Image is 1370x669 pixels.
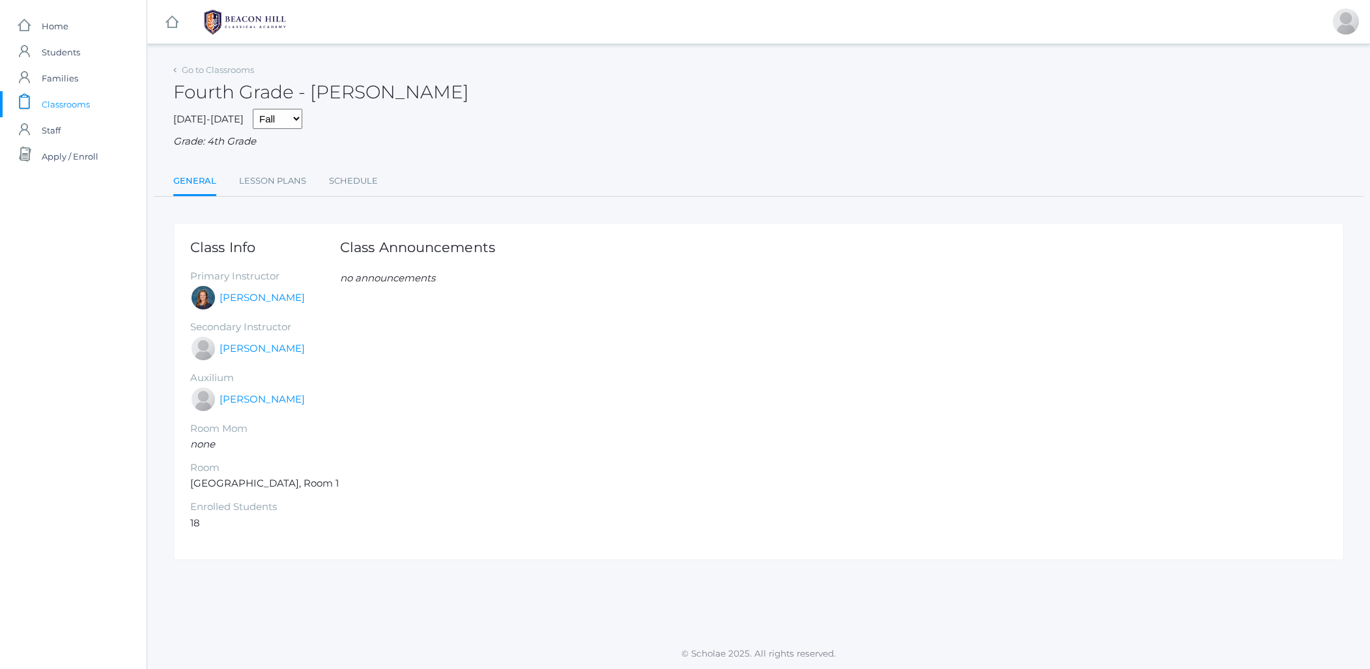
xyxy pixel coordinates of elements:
[173,168,216,196] a: General
[329,168,378,194] a: Schedule
[190,271,340,282] h5: Primary Instructor
[173,134,1344,149] div: Grade: 4th Grade
[190,386,216,412] div: Heather Porter
[42,91,90,117] span: Classrooms
[220,291,305,306] a: [PERSON_NAME]
[190,438,215,450] em: none
[190,423,340,434] h5: Room Mom
[340,272,435,284] em: no announcements
[42,143,98,169] span: Apply / Enroll
[173,113,244,125] span: [DATE]-[DATE]
[220,392,305,407] a: [PERSON_NAME]
[220,341,305,356] a: [PERSON_NAME]
[42,65,78,91] span: Families
[42,117,61,143] span: Staff
[182,64,254,75] a: Go to Classrooms
[42,13,68,39] span: Home
[190,322,340,333] h5: Secondary Instructor
[190,516,340,531] li: 18
[190,463,340,474] h5: Room
[340,240,495,255] h1: Class Announcements
[190,373,340,384] h5: Auxilium
[190,335,216,362] div: Lydia Chaffin
[173,82,469,102] h2: Fourth Grade - [PERSON_NAME]
[1333,8,1359,35] div: Vivian Beaty
[190,502,340,513] h5: Enrolled Students
[190,240,340,255] h1: Class Info
[196,6,294,38] img: 1_BHCALogos-05.png
[190,240,340,531] div: [GEOGRAPHIC_DATA], Room 1
[239,168,306,194] a: Lesson Plans
[42,39,80,65] span: Students
[147,647,1370,660] p: © Scholae 2025. All rights reserved.
[190,285,216,311] div: Ellie Bradley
